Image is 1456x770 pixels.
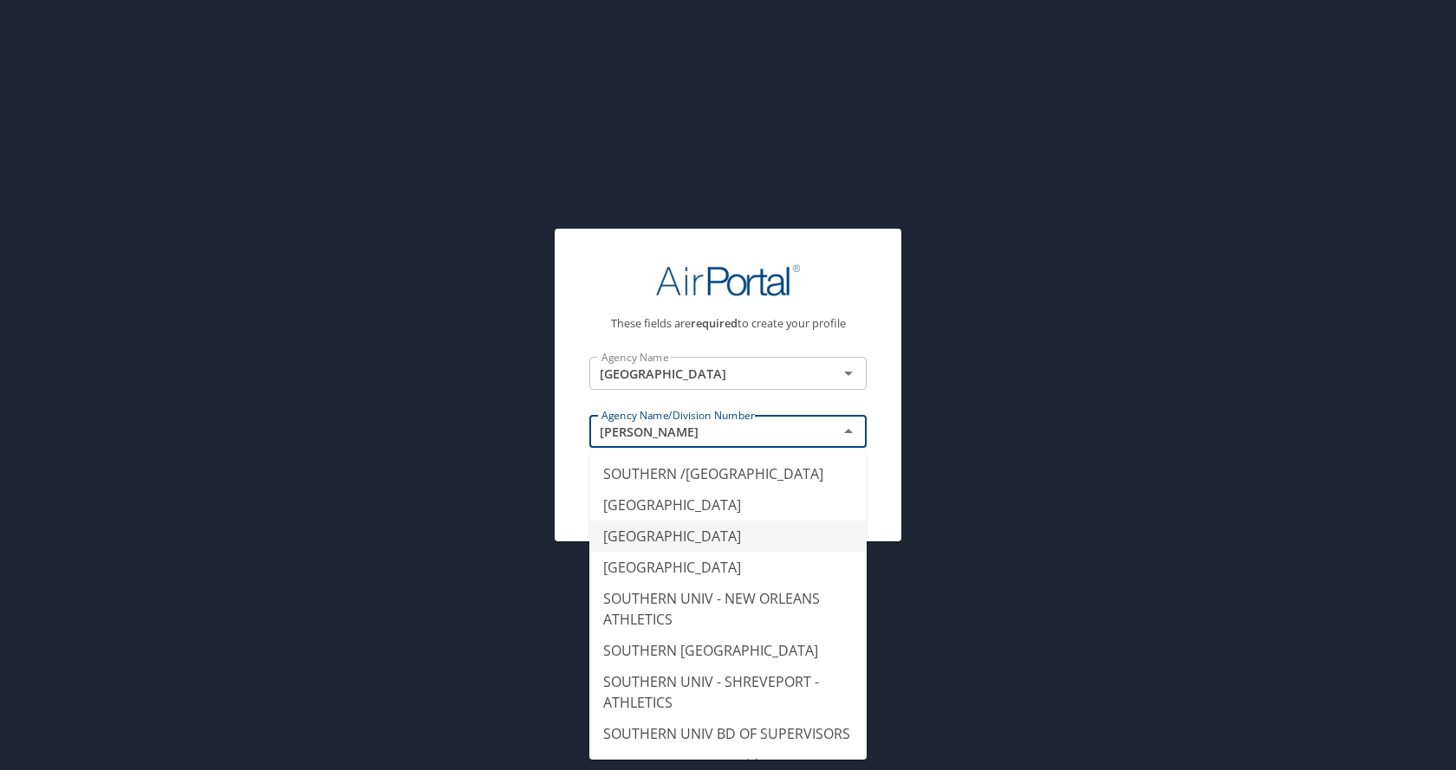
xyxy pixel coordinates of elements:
li: SOUTHERN UNIV BD OF SUPERVISORS [589,718,867,749]
li: [GEOGRAPHIC_DATA] [589,489,867,521]
li: SOUTHERN [GEOGRAPHIC_DATA] [589,635,867,666]
li: [GEOGRAPHIC_DATA] [589,552,867,583]
strong: required [691,315,738,331]
li: SOUTHERN UNIV - SHREVEPORT - ATHLETICS [589,666,867,718]
li: [GEOGRAPHIC_DATA] [589,521,867,552]
button: Close [836,419,861,443]
p: These fields are to create your profile [589,318,867,329]
li: SOUTHERN /[GEOGRAPHIC_DATA] [589,458,867,489]
li: SOUTHERN UNIV - NEW ORLEANS ATHLETICS [589,583,867,635]
img: AirPortal Logo [656,263,800,297]
button: Open [836,361,861,385]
